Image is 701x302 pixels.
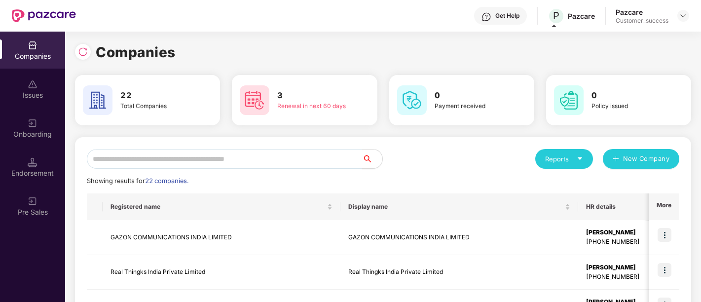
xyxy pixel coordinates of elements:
button: search [362,149,383,169]
button: plusNew Company [603,149,679,169]
img: svg+xml;base64,PHN2ZyB3aWR0aD0iMTQuNSIgaGVpZ2h0PSIxNC41IiB2aWV3Qm94PSIwIDAgMTYgMTYiIGZpbGw9Im5vbm... [28,157,37,167]
img: icon [658,263,671,277]
div: Total Companies [120,102,192,111]
img: svg+xml;base64,PHN2ZyBpZD0iRHJvcGRvd24tMzJ4MzIiIHhtbG5zPSJodHRwOi8vd3d3LnczLm9yZy8yMDAwL3N2ZyIgd2... [679,12,687,20]
img: svg+xml;base64,PHN2ZyBpZD0iQ29tcGFuaWVzIiB4bWxucz0iaHR0cDovL3d3dy53My5vcmcvMjAwMC9zdmciIHdpZHRoPS... [28,40,37,50]
img: svg+xml;base64,PHN2ZyB4bWxucz0iaHR0cDovL3d3dy53My5vcmcvMjAwMC9zdmciIHdpZHRoPSI2MCIgaGVpZ2h0PSI2MC... [240,85,269,115]
span: New Company [623,154,670,164]
div: Payment received [435,102,507,111]
div: Policy issued [591,102,664,111]
img: svg+xml;base64,PHN2ZyB4bWxucz0iaHR0cDovL3d3dy53My5vcmcvMjAwMC9zdmciIHdpZHRoPSI2MCIgaGVpZ2h0PSI2MC... [554,85,584,115]
img: svg+xml;base64,PHN2ZyB3aWR0aD0iMjAiIGhlaWdodD0iMjAiIHZpZXdCb3g9IjAgMCAyMCAyMCIgZmlsbD0ibm9uZSIgeG... [28,196,37,206]
img: svg+xml;base64,PHN2ZyB4bWxucz0iaHR0cDovL3d3dy53My5vcmcvMjAwMC9zdmciIHdpZHRoPSI2MCIgaGVpZ2h0PSI2MC... [83,85,112,115]
td: GAZON COMMUNICATIONS INDIA LIMITED [103,220,340,255]
td: Real Thingks India Private Limited [103,255,340,290]
h3: 22 [120,89,192,102]
span: search [362,155,382,163]
th: Display name [340,193,578,220]
th: More [649,193,679,220]
h3: 0 [591,89,664,102]
span: plus [613,155,619,163]
h3: 3 [277,89,349,102]
div: Pazcare [616,7,668,17]
div: Customer_success [616,17,668,25]
span: Showing results for [87,177,188,185]
div: Renewal in next 60 days [277,102,349,111]
img: svg+xml;base64,PHN2ZyB3aWR0aD0iMjAiIGhlaWdodD0iMjAiIHZpZXdCb3g9IjAgMCAyMCAyMCIgZmlsbD0ibm9uZSIgeG... [28,118,37,128]
h1: Companies [96,41,176,63]
span: Registered name [111,203,325,211]
img: svg+xml;base64,PHN2ZyBpZD0iSGVscC0zMngzMiIgeG1sbnM9Imh0dHA6Ly93d3cudzMub3JnLzIwMDAvc3ZnIiB3aWR0aD... [481,12,491,22]
img: svg+xml;base64,PHN2ZyB4bWxucz0iaHR0cDovL3d3dy53My5vcmcvMjAwMC9zdmciIHdpZHRoPSI2MCIgaGVpZ2h0PSI2MC... [397,85,427,115]
span: P [553,10,559,22]
img: New Pazcare Logo [12,9,76,22]
div: Pazcare [568,11,595,21]
img: svg+xml;base64,PHN2ZyBpZD0iSXNzdWVzX2Rpc2FibGVkIiB4bWxucz0iaHR0cDovL3d3dy53My5vcmcvMjAwMC9zdmciIH... [28,79,37,89]
td: Real Thingks India Private Limited [340,255,578,290]
span: 22 companies. [145,177,188,185]
div: Get Help [495,12,519,20]
th: Registered name [103,193,340,220]
span: caret-down [577,155,583,162]
div: Reports [545,154,583,164]
td: GAZON COMMUNICATIONS INDIA LIMITED [340,220,578,255]
h3: 0 [435,89,507,102]
span: Display name [348,203,563,211]
img: icon [658,228,671,242]
img: svg+xml;base64,PHN2ZyBpZD0iUmVsb2FkLTMyeDMyIiB4bWxucz0iaHR0cDovL3d3dy53My5vcmcvMjAwMC9zdmciIHdpZH... [78,47,88,57]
